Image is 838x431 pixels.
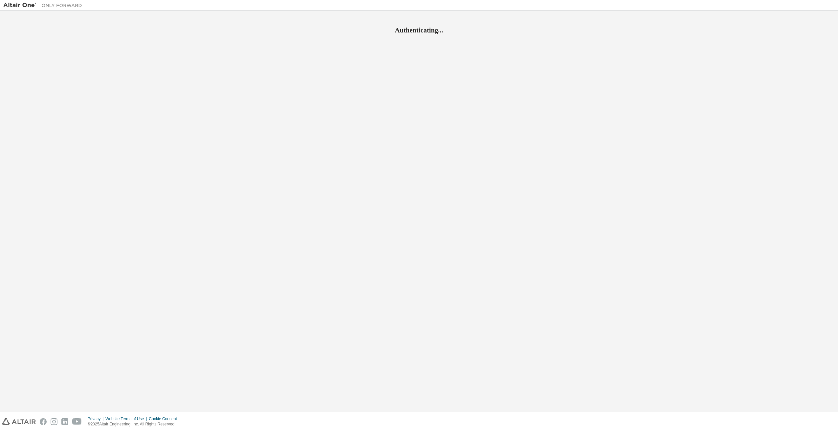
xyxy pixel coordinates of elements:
[149,416,181,421] div: Cookie Consent
[3,26,835,34] h2: Authenticating...
[88,421,181,427] p: © 2025 Altair Engineering, Inc. All Rights Reserved.
[40,418,47,425] img: facebook.svg
[105,416,149,421] div: Website Terms of Use
[61,418,68,425] img: linkedin.svg
[88,416,105,421] div: Privacy
[3,2,85,9] img: Altair One
[51,418,57,425] img: instagram.svg
[2,418,36,425] img: altair_logo.svg
[72,418,82,425] img: youtube.svg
